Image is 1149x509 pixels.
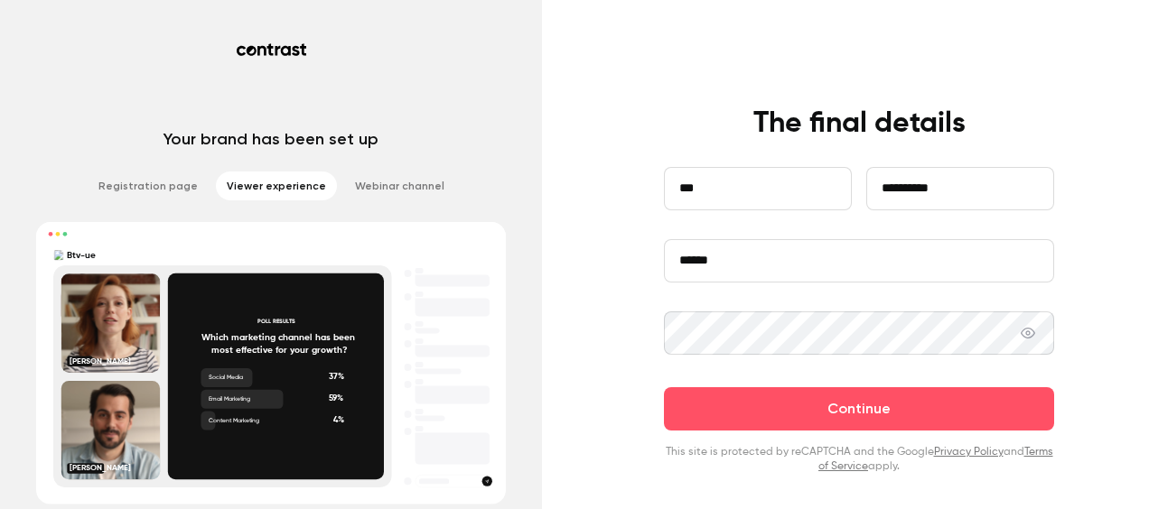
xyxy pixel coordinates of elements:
li: Webinar channel [344,171,455,200]
p: Your brand has been set up [163,128,378,150]
li: Viewer experience [216,171,337,200]
li: Registration page [88,171,209,200]
button: Continue [664,387,1054,430]
a: Privacy Policy [934,447,1004,458]
p: This site is protected by reCAPTCHA and the Google and apply. [664,445,1054,474]
a: Terms of Service [818,447,1053,472]
h4: The final details [753,106,966,142]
